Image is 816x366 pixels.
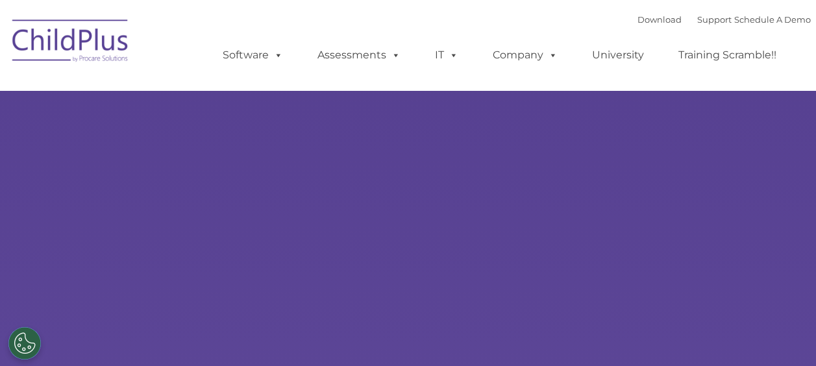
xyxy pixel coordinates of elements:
a: Training Scramble!! [665,42,789,68]
a: Download [637,14,682,25]
a: Software [210,42,296,68]
a: Schedule A Demo [734,14,811,25]
a: Assessments [304,42,414,68]
a: Company [480,42,571,68]
a: IT [422,42,471,68]
font: | [637,14,811,25]
a: University [579,42,657,68]
a: Support [697,14,732,25]
img: ChildPlus by Procare Solutions [6,10,136,75]
button: Cookies Settings [8,327,41,360]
